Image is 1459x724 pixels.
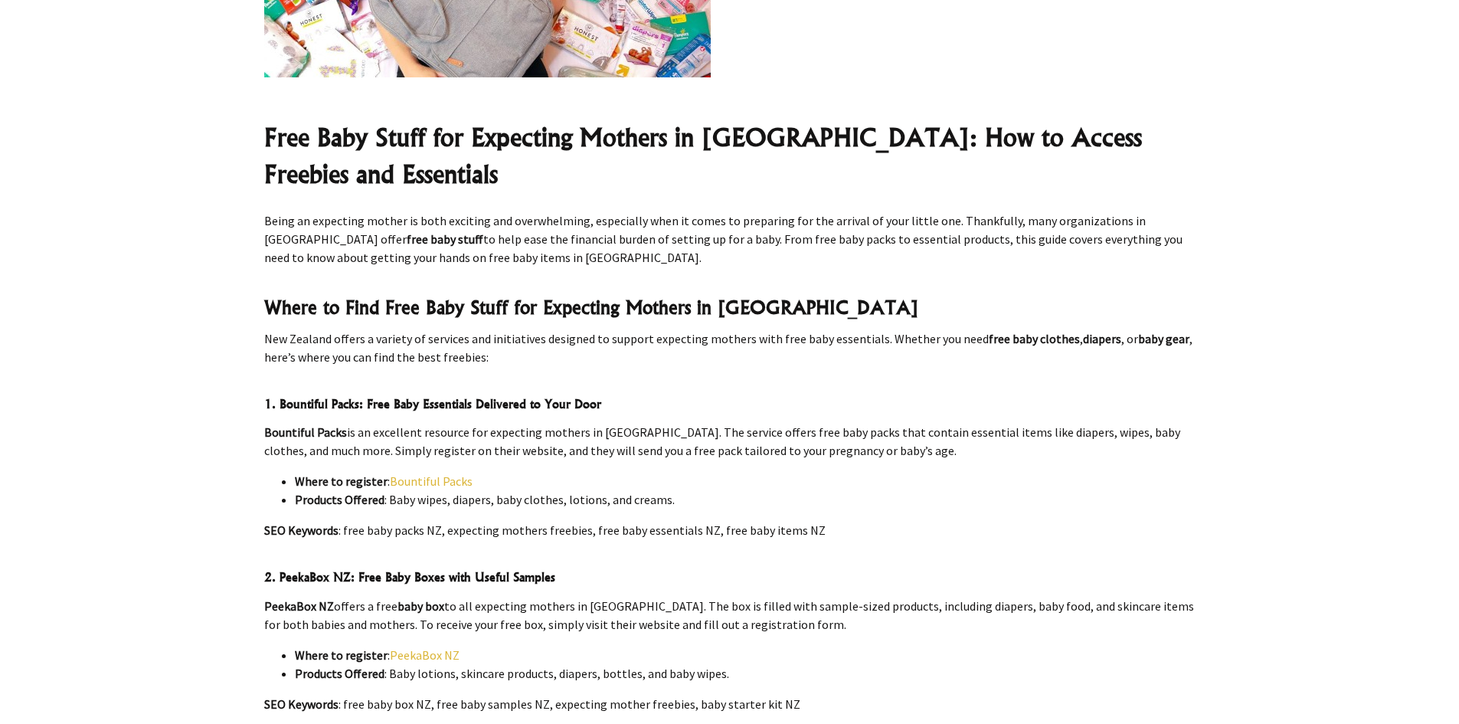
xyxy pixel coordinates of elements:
[295,490,1196,509] li: : Baby wipes, diapers, baby clothes, lotions, and creams.
[264,329,1196,366] p: New Zealand offers a variety of services and initiatives designed to support expecting mothers wi...
[295,646,1196,664] li: :
[1083,331,1121,346] strong: diapers
[264,396,601,411] strong: 1. Bountiful Packs: Free Baby Essentials Delivered to Your Door
[264,211,1196,267] p: Being an expecting mother is both exciting and overwhelming, especially when it comes to preparin...
[397,598,444,614] strong: baby box
[295,472,1196,490] li: :
[264,597,1196,634] p: offers a free to all expecting mothers in [GEOGRAPHIC_DATA]. The box is filled with sample-sized ...
[264,296,918,319] strong: Where to Find Free Baby Stuff for Expecting Mothers in [GEOGRAPHIC_DATA]
[295,473,388,489] strong: Where to register
[264,598,334,614] strong: PeekaBox NZ
[264,569,555,585] strong: 2. PeekaBox NZ: Free Baby Boxes with Useful Samples
[264,696,339,712] strong: SEO Keywords
[264,695,1196,713] p: : free baby box NZ, free baby samples NZ, expecting mother freebies, baby starter kit NZ
[295,492,384,507] strong: Products Offered
[264,122,1142,189] strong: Free Baby Stuff for Expecting Mothers in [GEOGRAPHIC_DATA]: How to Access Freebies and Essentials
[264,423,1196,460] p: is an excellent resource for expecting mothers in [GEOGRAPHIC_DATA]. The service offers free baby...
[264,424,347,440] strong: Bountiful Packs
[264,523,339,538] strong: SEO Keywords
[1138,331,1189,346] strong: baby gear
[295,647,388,663] strong: Where to register
[295,666,384,681] strong: Products Offered
[295,664,1196,683] li: : Baby lotions, skincare products, diapers, bottles, and baby wipes.
[989,331,1080,346] strong: free baby clothes
[390,647,460,663] a: PeekaBox NZ
[264,521,1196,539] p: : free baby packs NZ, expecting mothers freebies, free baby essentials NZ, free baby items NZ
[390,473,473,489] a: Bountiful Packs
[407,231,483,247] strong: free baby stuff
